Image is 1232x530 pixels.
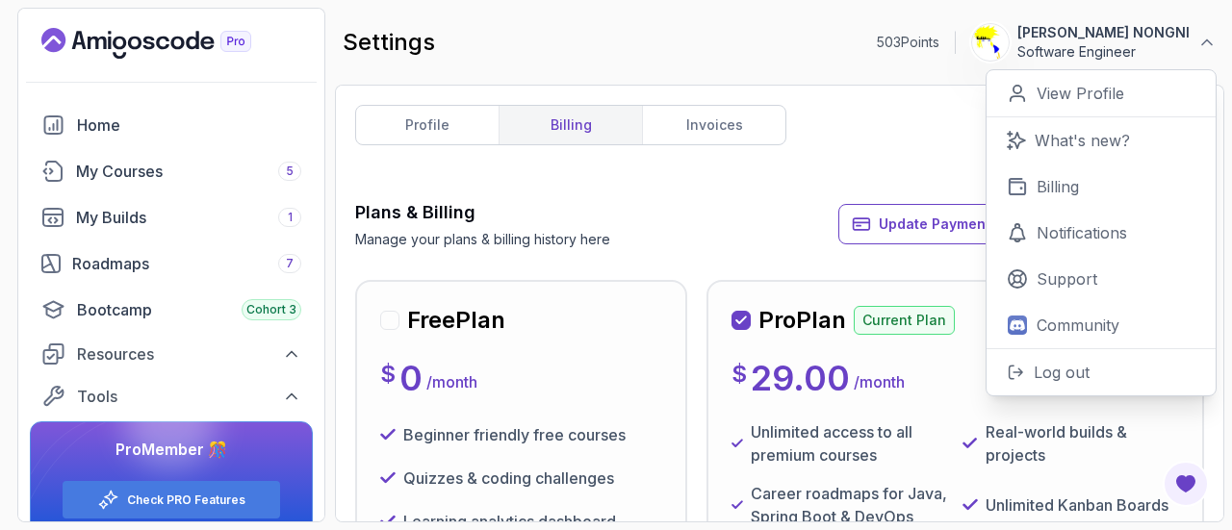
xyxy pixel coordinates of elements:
a: View Profile [987,70,1216,117]
button: user profile image[PERSON_NAME] NONGNISoftware Engineer [971,23,1217,62]
a: Community [987,302,1216,348]
div: Bootcamp [77,298,301,321]
a: What's new? [987,117,1216,164]
h2: settings [343,27,435,58]
p: Beginner friendly free courses [403,423,626,446]
button: Open Feedback Button [1163,461,1209,507]
a: bootcamp [30,290,313,329]
p: $ [731,359,747,390]
a: profile [356,106,499,144]
a: Billing [987,164,1216,210]
button: Tools [30,379,313,414]
p: Community [1037,314,1119,337]
button: Update Payment Details [838,204,1054,244]
a: invoices [642,106,785,144]
p: 29.00 [751,359,850,397]
p: View Profile [1037,82,1124,105]
p: What's new? [1035,129,1130,152]
h2: Pro Plan [758,305,846,336]
div: Tools [77,385,301,408]
img: user profile image [972,24,1009,61]
h2: Free Plan [407,305,505,336]
a: Check PRO Features [127,492,245,508]
span: Cohort 3 [246,302,296,317]
button: Check PRO Features [62,480,281,519]
p: [PERSON_NAME] NONGNI [1017,23,1190,42]
div: Roadmaps [72,252,301,275]
div: My Courses [76,160,301,183]
p: / month [426,370,477,393]
a: Notifications [987,210,1216,256]
a: Support [987,256,1216,302]
span: 1 [288,210,293,225]
p: Billing [1037,175,1079,198]
div: My Builds [76,206,301,229]
p: Real-world builds & projects [986,420,1179,467]
p: Support [1037,267,1097,290]
p: Notifications [1037,221,1127,244]
p: Unlimited Kanban Boards [986,493,1168,517]
button: Log out [987,348,1216,395]
a: home [30,106,313,144]
p: Software Engineer [1017,42,1190,62]
p: / month [854,370,905,393]
a: courses [30,152,313,190]
p: Current Plan [854,306,955,335]
a: builds [30,198,313,237]
h3: Plans & Billing [355,199,610,226]
p: Manage your plans & billing history here [355,230,610,249]
p: $ [380,359,396,390]
p: Log out [1034,361,1090,384]
span: 7 [286,256,294,271]
a: roadmaps [30,244,313,283]
p: 503 Points [877,33,939,52]
p: 0 [399,359,423,397]
span: Update Payment Details [879,215,1041,234]
div: Resources [77,342,301,366]
p: Career roadmaps for Java, Spring Boot & DevOps [751,482,948,528]
span: 5 [286,164,294,179]
div: Home [77,114,301,137]
button: Resources [30,337,313,371]
p: Unlimited access to all premium courses [751,420,948,467]
a: Landing page [41,28,295,59]
p: Quizzes & coding challenges [403,467,614,490]
a: billing [499,106,642,144]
